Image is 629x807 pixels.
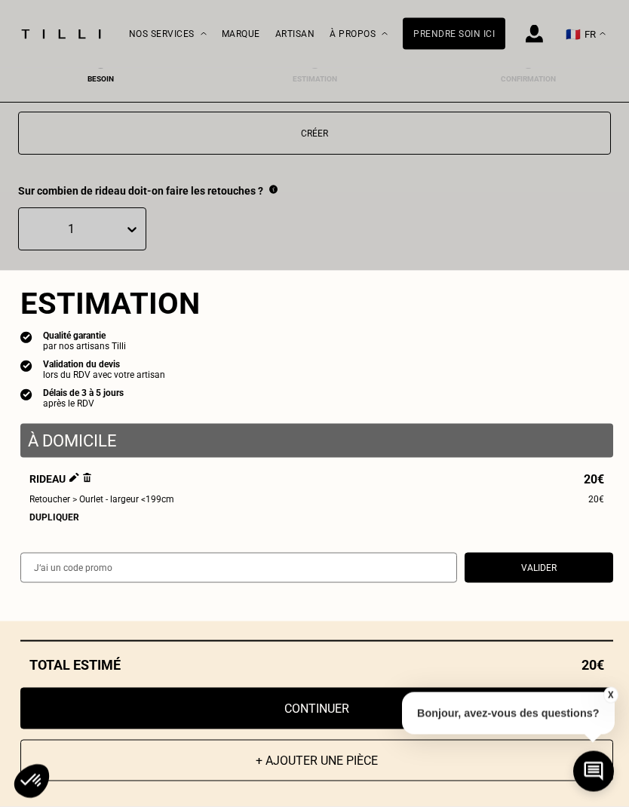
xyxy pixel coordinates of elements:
[83,473,91,483] img: Supprimer
[20,330,32,344] img: icon list info
[69,473,79,483] img: Éditer
[29,473,91,486] span: Rideau
[43,330,126,341] div: Qualité garantie
[20,359,32,373] img: icon list info
[465,553,613,583] button: Valider
[43,388,124,398] div: Délais de 3 à 5 jours
[43,370,165,380] div: lors du RDV avec votre artisan
[588,493,604,506] span: 20€
[20,286,613,321] section: Estimation
[43,341,126,351] div: par nos artisans Tilli
[584,473,604,486] span: 20€
[20,553,457,583] input: J‘ai un code promo
[20,740,613,781] button: + Ajouter une pièce
[603,687,618,704] button: X
[29,512,604,523] div: Dupliquer
[581,657,604,673] span: 20€
[43,359,165,370] div: Validation du devis
[28,431,606,450] p: À domicile
[20,388,32,401] img: icon list info
[29,493,174,506] span: Retoucher > Ourlet - largeur <199cm
[43,398,124,409] div: après le RDV
[20,688,613,729] button: Continuer
[402,692,615,735] p: Bonjour, avez-vous des questions?
[20,657,613,673] div: Total estimé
